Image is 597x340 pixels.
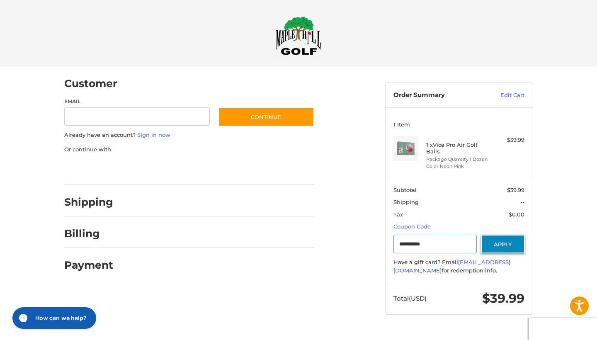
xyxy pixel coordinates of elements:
[426,163,490,170] li: Color Neon Pink
[481,235,525,253] button: Apply
[509,211,524,218] span: $0.00
[507,187,524,193] span: $39.99
[276,16,321,55] img: Maple Hill Golf
[393,91,483,100] h3: Order Summary
[426,141,490,155] h4: 1 x Vice Pro Air Golf Balls
[137,131,170,138] a: Sign in now
[520,199,524,205] span: --
[483,91,524,100] a: Edit Cart
[393,235,477,253] input: Gift Certificate or Coupon Code
[132,162,194,177] iframe: PayPal-paylater
[426,156,490,163] li: Package Quantity 1 Dozen
[64,146,314,154] p: Or continue with
[64,259,113,272] h2: Payment
[64,77,117,90] h2: Customer
[64,98,210,105] label: Email
[61,162,124,177] iframe: PayPal-paypal
[8,304,99,332] iframe: Gorgias live chat messenger
[64,227,113,240] h2: Billing
[218,107,314,126] button: Continue
[529,318,597,340] iframe: Google Customer Reviews
[393,258,524,274] div: Have a gift card? Email for redemption info.
[64,131,314,139] p: Already have an account?
[393,121,524,128] h3: 1 Item
[64,196,113,209] h2: Shipping
[393,187,417,193] span: Subtotal
[393,211,403,218] span: Tax
[393,294,427,302] span: Total (USD)
[393,223,431,230] a: Coupon Code
[393,199,419,205] span: Shipping
[393,259,510,274] a: [EMAIL_ADDRESS][DOMAIN_NAME]
[202,162,264,177] iframe: PayPal-venmo
[482,291,524,306] span: $39.99
[492,136,524,144] div: $39.99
